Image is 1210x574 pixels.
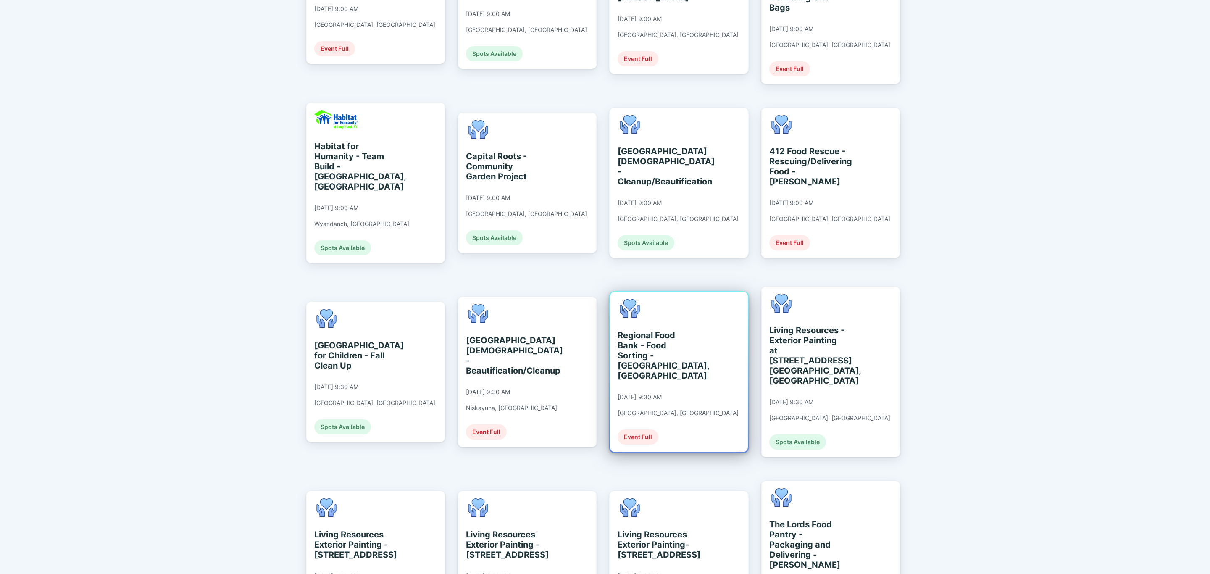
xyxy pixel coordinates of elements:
div: [DATE] 9:00 AM [769,199,813,207]
div: [DATE] 9:00 AM [314,5,358,13]
div: Wyandanch, [GEOGRAPHIC_DATA] [314,220,409,228]
div: Regional Food Bank - Food Sorting - [GEOGRAPHIC_DATA], [GEOGRAPHIC_DATA] [618,330,694,381]
div: Spots Available [314,419,371,434]
div: Event Full [618,429,658,445]
div: [GEOGRAPHIC_DATA], [GEOGRAPHIC_DATA] [618,31,739,39]
div: [GEOGRAPHIC_DATA] for Children - Fall Clean Up [314,340,391,371]
div: [DATE] 9:00 AM [466,10,510,18]
div: Spots Available [466,46,523,61]
div: Spots Available [618,235,674,250]
div: Spots Available [314,240,371,255]
div: Spots Available [466,230,523,245]
div: Living Resources Exterior Painting - [STREET_ADDRESS] [314,529,391,560]
div: 412 Food Rescue - Rescuing/Delivering Food - [PERSON_NAME] [769,146,846,187]
div: [DATE] 9:00 AM [618,15,662,23]
div: Capital Roots - Community Garden Project [466,151,543,182]
div: [DATE] 9:30 AM [314,383,358,391]
div: Living Resources Exterior Painting- [STREET_ADDRESS] [618,529,694,560]
div: [GEOGRAPHIC_DATA], [GEOGRAPHIC_DATA] [769,41,890,49]
div: [GEOGRAPHIC_DATA], [GEOGRAPHIC_DATA] [769,414,890,422]
div: [GEOGRAPHIC_DATA], [GEOGRAPHIC_DATA] [314,399,435,407]
div: [DATE] 9:00 AM [618,199,662,207]
div: [DATE] 9:30 AM [769,398,813,406]
div: [DATE] 9:30 AM [618,393,662,401]
div: [GEOGRAPHIC_DATA], [GEOGRAPHIC_DATA] [618,215,739,223]
div: [GEOGRAPHIC_DATA], [GEOGRAPHIC_DATA] [466,26,587,34]
div: Event Full [769,235,810,250]
div: [DATE] 9:00 AM [466,194,510,202]
div: Spots Available [769,434,826,450]
div: [DATE] 9:00 AM [314,204,358,212]
div: The Lords Food Pantry - Packaging and Delivering - [PERSON_NAME] [769,519,846,570]
div: Living Resources - Exterior Painting at [STREET_ADDRESS] [GEOGRAPHIC_DATA], [GEOGRAPHIC_DATA] [769,325,846,386]
div: Niskayuna, [GEOGRAPHIC_DATA] [466,404,557,412]
div: [DATE] 9:30 AM [466,388,510,396]
div: [DATE] 9:00 AM [769,25,813,33]
div: [GEOGRAPHIC_DATA][DEMOGRAPHIC_DATA] - Beautification/Cleanup [466,335,543,376]
div: [GEOGRAPHIC_DATA][DEMOGRAPHIC_DATA] - Cleanup/Beautification [618,146,694,187]
div: Living Resources Exterior Painting - [STREET_ADDRESS] [466,529,543,560]
div: [GEOGRAPHIC_DATA], [GEOGRAPHIC_DATA] [769,215,890,223]
div: Event Full [466,424,507,440]
div: Event Full [314,41,355,56]
div: Event Full [769,61,810,76]
div: Habitat for Humanity - Team Build - [GEOGRAPHIC_DATA], [GEOGRAPHIC_DATA] [314,141,391,192]
div: [GEOGRAPHIC_DATA], [GEOGRAPHIC_DATA] [314,21,435,29]
div: [GEOGRAPHIC_DATA], [GEOGRAPHIC_DATA] [618,409,739,417]
div: Event Full [618,51,658,66]
div: [GEOGRAPHIC_DATA], [GEOGRAPHIC_DATA] [466,210,587,218]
